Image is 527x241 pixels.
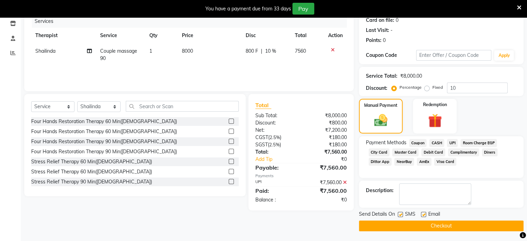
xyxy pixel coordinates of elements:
[31,178,152,186] div: Stress Relief Therapy 90 Min([DEMOGRAPHIC_DATA])
[32,15,352,28] div: Services
[96,28,145,43] th: Service
[255,134,268,140] span: CGST
[460,139,497,147] span: Room Charge EGP
[301,112,352,119] div: ₹8,000.00
[366,52,416,59] div: Coupon Code
[182,48,193,54] span: 8000
[428,210,440,219] span: Email
[205,5,291,12] div: You have a payment due from 33 days
[423,102,447,108] label: Redemption
[324,28,347,43] th: Action
[31,158,152,165] div: Stress Relief Therapy 60 Min([DEMOGRAPHIC_DATA])
[301,187,352,195] div: ₹7,560.00
[448,148,479,156] span: Complimentary
[424,112,446,129] img: _gift.svg
[369,148,390,156] span: City Card
[301,148,352,156] div: ₹7,560.00
[250,196,301,204] div: Balance :
[405,210,415,219] span: SMS
[291,28,324,43] th: Total
[126,101,239,112] input: Search or Scan
[366,139,406,146] span: Payment Methods
[301,179,352,186] div: ₹7,560.00
[31,128,177,135] div: Four Hands Restoration Therapy 60 Min([DEMOGRAPHIC_DATA])
[366,17,394,24] div: Card on file:
[301,127,352,134] div: ₹7,200.00
[301,163,352,172] div: ₹7,560.00
[265,48,276,55] span: 10 %
[261,48,262,55] span: |
[255,102,271,109] span: Total
[270,135,280,140] span: 2.5%
[100,48,137,61] span: Couple massage 90
[383,37,386,44] div: 0
[366,27,389,34] div: Last Visit:
[255,141,268,148] span: SGST
[31,168,152,175] div: Stress Relief Therapy 60 Min([DEMOGRAPHIC_DATA])
[370,113,392,128] img: _cash.svg
[359,210,395,219] span: Send Details On
[31,138,177,145] div: Four Hands Restoration Therapy 90 Min([DEMOGRAPHIC_DATA])
[31,28,96,43] th: Therapist
[482,148,498,156] span: Diners
[447,139,458,147] span: UPI
[178,28,241,43] th: Price
[295,48,306,54] span: 7560
[494,50,514,61] button: Apply
[250,156,309,163] a: Add Tip
[434,158,456,166] span: Visa Card
[390,27,393,34] div: -
[35,48,55,54] span: Shailinda
[250,119,301,127] div: Discount:
[250,148,301,156] div: Total:
[416,50,492,61] input: Enter Offer / Coupon Code
[250,141,301,148] div: ( )
[255,173,347,179] div: Payments
[417,158,431,166] span: AmEx
[359,221,524,231] button: Checkout
[250,179,301,186] div: UPI
[396,17,398,24] div: 0
[250,187,301,195] div: Paid:
[366,72,397,80] div: Service Total:
[250,134,301,141] div: ( )
[31,148,177,155] div: Four Hands Restoration Therapy 90 Min([DEMOGRAPHIC_DATA])
[429,139,444,147] span: CASH
[31,118,177,125] div: Four Hands Restoration Therapy 60 Min([DEMOGRAPHIC_DATA])
[421,148,445,156] span: Debit Card
[366,85,387,92] div: Discount:
[301,141,352,148] div: ₹180.00
[301,119,352,127] div: ₹800.00
[364,102,397,109] label: Manual Payment
[394,158,414,166] span: NearBuy
[149,48,152,54] span: 1
[400,72,422,80] div: ₹8,000.00
[301,196,352,204] div: ₹0
[369,158,392,166] span: Dittor App
[301,134,352,141] div: ₹180.00
[145,28,178,43] th: Qty
[269,142,280,147] span: 2.5%
[366,37,381,44] div: Points:
[246,48,258,55] span: 800 F
[250,127,301,134] div: Net:
[250,112,301,119] div: Sub Total:
[432,84,443,91] label: Fixed
[241,28,291,43] th: Disc
[250,163,301,172] div: Payable:
[392,148,419,156] span: Master Card
[292,3,314,15] button: Pay
[409,139,427,147] span: Coupon
[399,84,422,91] label: Percentage
[366,187,394,194] div: Description:
[309,156,352,163] div: ₹0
